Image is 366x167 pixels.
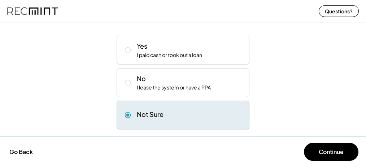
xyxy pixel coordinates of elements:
[137,41,147,50] div: Yes
[304,143,358,161] button: Continue
[7,1,58,21] img: recmint-logotype%403x%20%281%29.jpeg
[137,84,211,91] div: I lease the system or have a PPA
[319,5,359,17] button: Questions?
[137,74,146,83] div: No
[137,110,164,118] div: Not Sure
[7,144,35,160] button: Go Back
[137,52,202,59] div: I paid cash or took out a loan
